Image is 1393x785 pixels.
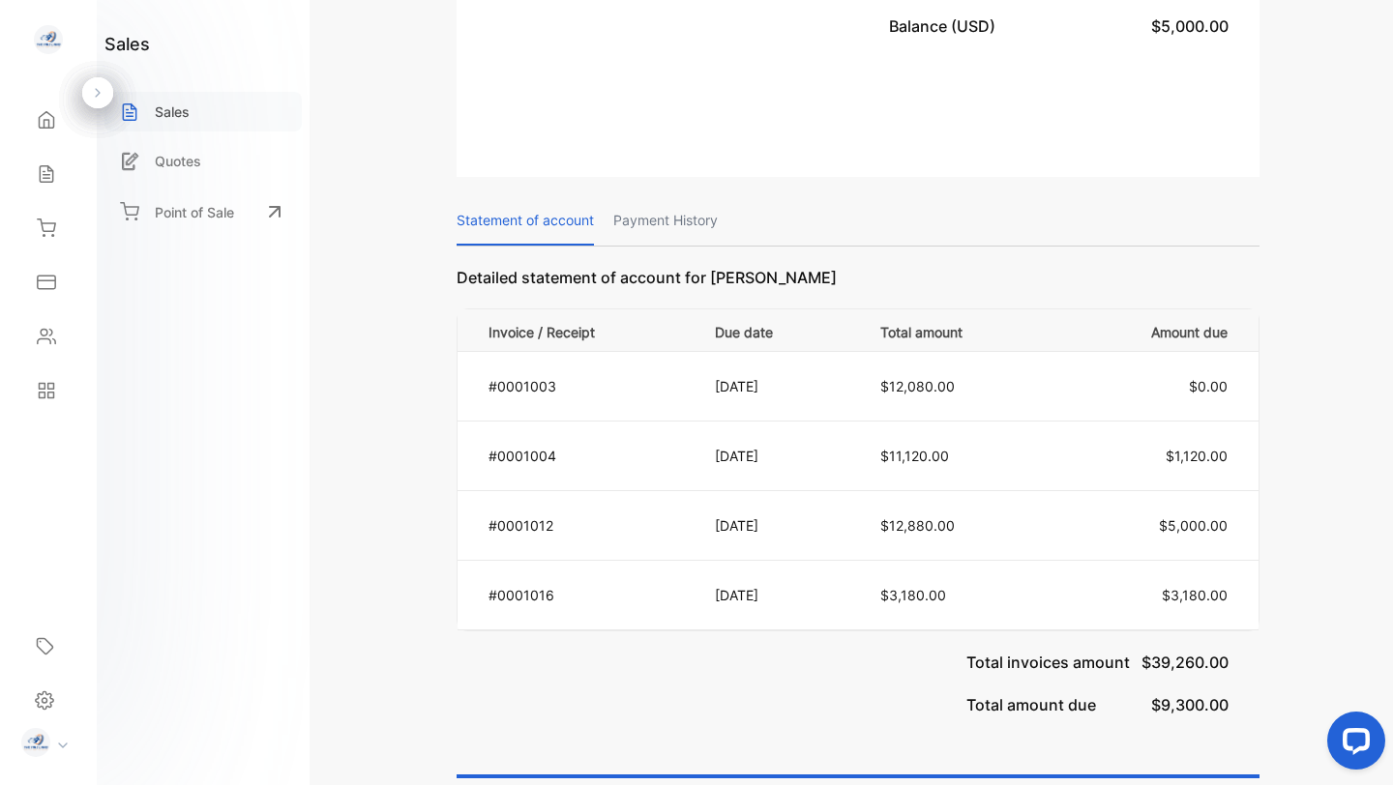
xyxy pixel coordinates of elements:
a: Quotes [104,141,302,181]
span: $11,120.00 [880,448,949,464]
p: #0001003 [489,376,691,396]
span: $5,000.00 [1151,16,1229,36]
img: profile [21,728,50,757]
span: $0.00 [1189,378,1228,394]
p: [DATE] [715,585,841,605]
span: $39,260.00 [1141,653,1229,672]
p: [DATE] [715,515,841,536]
p: Total amount [880,318,1047,342]
p: [DATE] [715,446,841,466]
p: Amount due [1072,318,1229,342]
span: $12,080.00 [880,378,955,394]
img: logo [34,25,63,54]
p: Payment History [613,196,718,246]
span: $5,000.00 [1159,517,1228,534]
p: #0001012 [489,515,691,536]
span: $12,880.00 [880,517,955,534]
p: #0001004 [489,446,691,466]
span: $3,180.00 [880,587,946,603]
p: Invoice / Receipt [489,318,691,342]
h1: sales [104,31,150,57]
p: [DATE] [715,376,841,396]
p: Total amount due [966,674,1096,716]
iframe: LiveChat chat widget [1312,704,1393,785]
p: Total invoices amount [966,631,1130,674]
span: $3,180.00 [1162,587,1228,603]
p: #0001016 [489,585,691,605]
p: Statement of account [457,196,594,246]
a: Sales [104,92,302,131]
p: Balance (USD) [889,15,1003,38]
p: Quotes [155,151,201,171]
p: Sales [155,102,190,122]
span: $1,120.00 [1166,448,1228,464]
p: Due date [715,318,841,342]
a: Point of Sale [104,190,302,233]
p: Detailed statement of account for [PERSON_NAME] [457,266,1260,308]
span: $9,300.00 [1151,695,1229,714]
p: Point of Sale [155,202,234,222]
